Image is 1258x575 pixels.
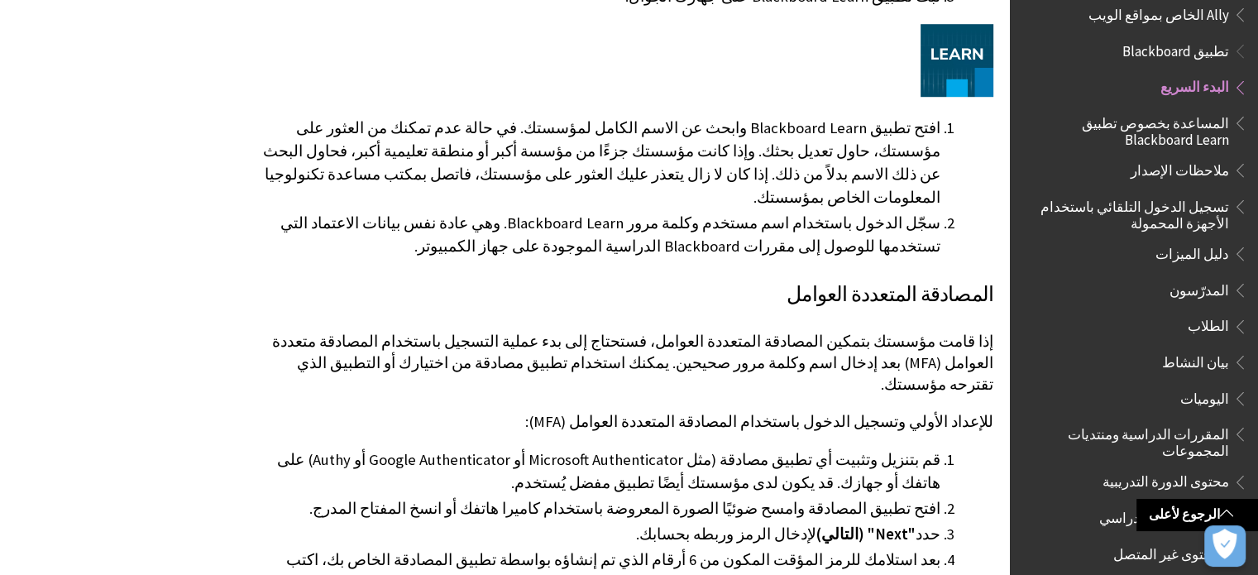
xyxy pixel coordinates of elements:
[1180,385,1229,407] span: اليوميات
[261,448,940,495] li: قم بتنزيل وتثبيت أي تطبيق مصادقة (مثل Microsoft Authenticator أو Google Authenticator أو Authy) ع...
[1113,540,1229,563] span: المحتوى غير المتصل
[1162,348,1229,371] span: بيان النشاط
[261,212,940,258] li: سجّل الدخول باستخدام اسم مستخدم وكلمة مرور Blackboard Learn. وهي عادة نفس بيانات الاعتماد التي تس...
[261,331,993,396] p: إذا قامت مؤسستك بتمكين المصادقة المتعددة العوامل، فستحتاج إلى بدء عملية التسجيل باستخدام المصادقة...
[1088,1,1229,23] span: Ally الخاص بمواقع الويب
[921,24,994,98] img: Blackboard Learn App tile
[816,525,916,544] span: "Next" (التالي)
[261,117,940,209] li: افتح تطبيق Blackboard Learn وابحث عن الاسم الكامل لمؤسستك. في حالة عدم تمكنك من العثور على مؤسستك...
[1204,525,1246,567] button: فتح التفضيلات
[1030,420,1229,459] span: المقررات الدراسية ومنتديات المجموعات
[1155,240,1229,262] span: دليل الميزات
[1170,276,1229,299] span: المدرّسون
[261,279,993,310] h3: المصادقة المتعددة العوامل
[1160,74,1229,96] span: البدء السريع
[1030,109,1229,148] span: المساعدة بخصوص تطبيق Blackboard Learn
[1030,193,1229,232] span: تسجيل الدخول التلقائي باستخدام الأجهزة المحمولة
[261,497,940,520] li: افتح تطبيق المصادقة وامسح ضوئيًا الصورة المعروضة باستخدام كاميرا هاتفك أو انسخ المفتاح المدرج.
[261,411,993,433] p: للإعداد الأولي وتسجيل الدخول باستخدام المصادقة المتعددة العوامل (MFA):
[1099,504,1229,526] span: رسائل المقرر الدراسي
[1136,499,1258,529] a: الرجوع لأعلى
[1188,313,1229,335] span: الطلاب
[1103,468,1229,491] span: محتوى الدورة التدريبية
[261,523,940,546] li: حدد لإدخال الرمز وربطه بحسابك.
[1122,37,1229,60] span: تطبيق Blackboard
[1131,156,1229,179] span: ملاحظات الإصدار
